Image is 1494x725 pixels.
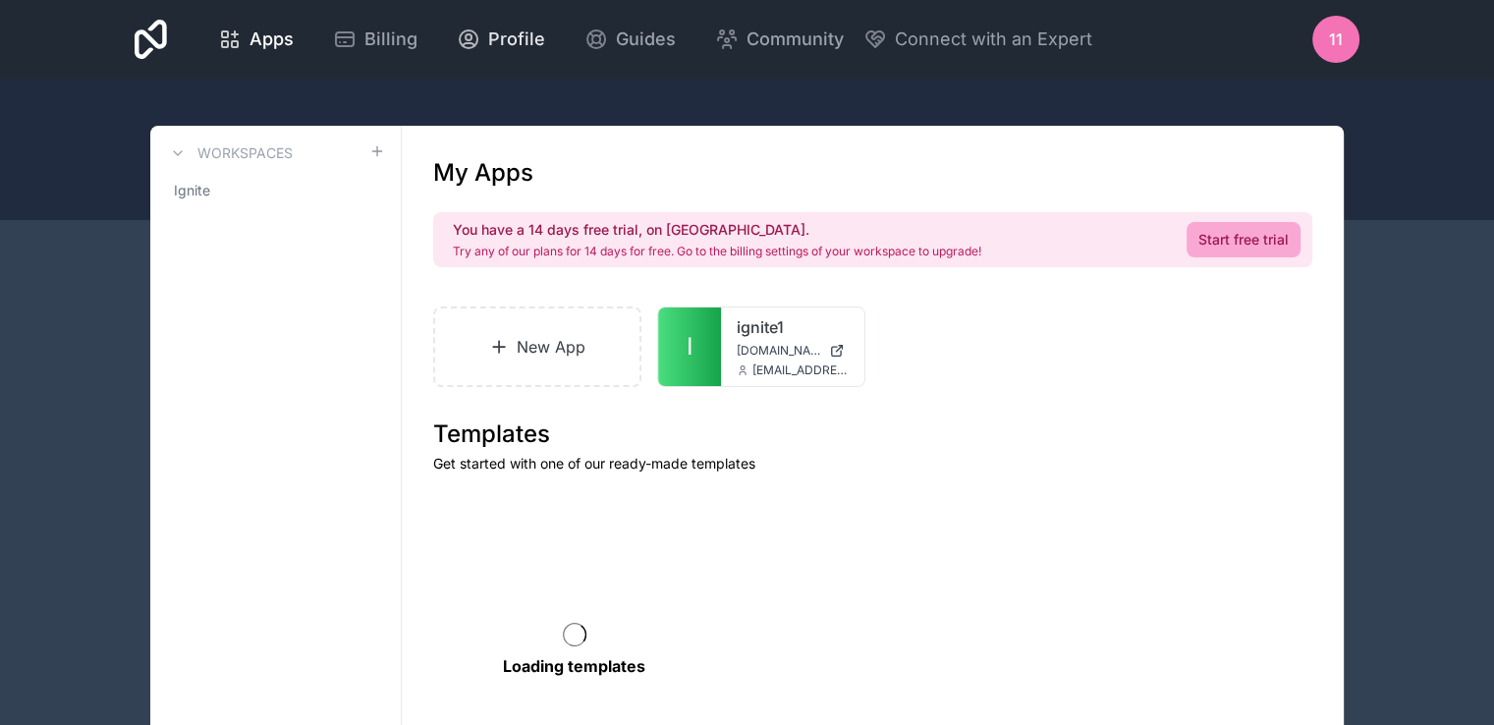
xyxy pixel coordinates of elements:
span: Billing [364,26,417,53]
span: I [687,331,692,362]
a: Ignite [166,173,385,208]
a: Start free trial [1187,222,1300,257]
a: ignite1 [737,315,849,339]
p: Loading templates [503,654,645,678]
a: Community [699,18,859,61]
a: Workspaces [166,141,293,165]
span: Community [747,26,844,53]
a: [DOMAIN_NAME] [737,343,849,359]
h1: Templates [433,418,1312,450]
span: 11 [1329,28,1343,51]
a: I [658,307,721,386]
h3: Workspaces [197,143,293,163]
span: Guides [616,26,676,53]
a: Guides [569,18,692,61]
a: Billing [317,18,433,61]
h2: You have a 14 days free trial, on [GEOGRAPHIC_DATA]. [453,220,981,240]
span: Ignite [174,181,210,200]
p: Try any of our plans for 14 days for free. Go to the billing settings of your workspace to upgrade! [453,244,981,259]
a: New App [433,307,641,387]
span: [EMAIL_ADDRESS][DOMAIN_NAME] [752,362,849,378]
span: [DOMAIN_NAME] [737,343,821,359]
h1: My Apps [433,157,533,189]
a: Profile [441,18,561,61]
span: Profile [488,26,545,53]
span: Apps [249,26,294,53]
p: Get started with one of our ready-made templates [433,454,1312,474]
a: Apps [202,18,309,61]
button: Connect with an Expert [863,26,1092,53]
span: Connect with an Expert [895,26,1092,53]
